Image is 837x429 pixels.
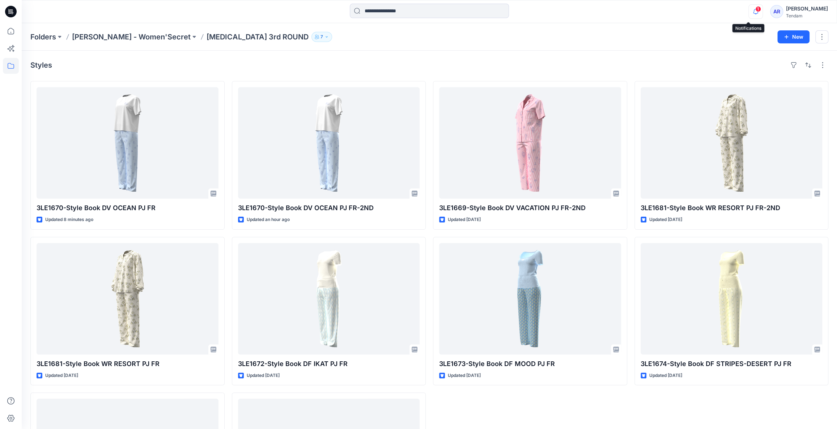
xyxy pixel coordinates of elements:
a: 3LE1674-Style Book DF STRIPES-DESERT PJ FR [641,243,823,354]
p: Updated [DATE] [247,372,280,379]
a: 3LE1672-Style Book DF IKAT PJ FR [238,243,420,354]
a: [PERSON_NAME] - Women'Secret [72,32,191,42]
p: Updated [DATE] [448,372,481,379]
p: 3LE1673-Style Book DF MOOD PJ FR [439,359,621,369]
p: Updated [DATE] [45,372,78,379]
p: Updated [DATE] [448,216,481,224]
p: 7 [320,33,323,41]
h4: Styles [30,61,52,69]
div: AR [770,5,783,18]
div: Tendam [786,13,828,18]
span: 1 [755,6,761,12]
p: 3LE1672-Style Book DF IKAT PJ FR [238,359,420,369]
a: 3LE1670-Style Book DV OCEAN PJ FR [37,87,218,199]
a: 3LE1681-Style Book WR RESORT PJ FR-2ND [641,87,823,199]
p: Updated an hour ago [247,216,290,224]
p: 3LE1681-Style Book WR RESORT PJ FR-2ND [641,203,823,213]
p: 3LE1674-Style Book DF STRIPES-DESERT PJ FR [641,359,823,369]
a: 3LE1669-Style Book DV VACATION PJ FR-2ND [439,87,621,199]
p: 3LE1670-Style Book DV OCEAN PJ FR [37,203,218,213]
p: Updated [DATE] [649,216,682,224]
p: 3LE1681-Style Book WR RESORT PJ FR [37,359,218,369]
a: 3LE1673-Style Book DF MOOD PJ FR [439,243,621,354]
button: New [777,30,810,43]
div: [PERSON_NAME] [786,4,828,13]
a: Folders [30,32,56,42]
a: 3LE1681-Style Book WR RESORT PJ FR [37,243,218,354]
p: 3LE1669-Style Book DV VACATION PJ FR-2ND [439,203,621,213]
p: Updated 8 minutes ago [45,216,93,224]
p: Updated [DATE] [649,372,682,379]
p: [MEDICAL_DATA] 3rd ROUND [207,32,309,42]
button: 7 [311,32,332,42]
a: 3LE1670-Style Book DV OCEAN PJ FR-2ND [238,87,420,199]
p: 3LE1670-Style Book DV OCEAN PJ FR-2ND [238,203,420,213]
